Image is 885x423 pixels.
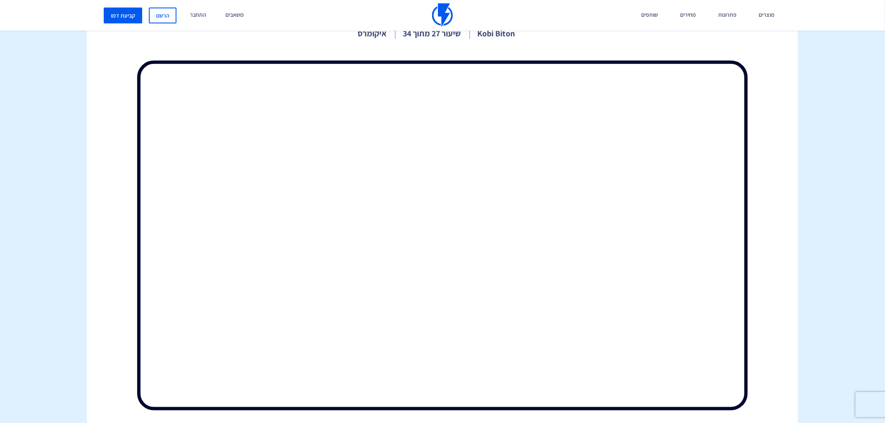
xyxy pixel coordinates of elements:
[477,28,515,39] p: Kobi Biton
[141,64,744,407] iframe: איך ליצור ולשלוח קמפיין דוא"ל בפלאשי
[394,26,396,39] i: |
[149,8,176,23] a: הרשם
[104,8,142,23] a: קביעת דמו
[403,28,461,39] p: שיעור 27 מתוך 34
[468,26,471,39] i: |
[358,28,386,39] p: איקומרס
